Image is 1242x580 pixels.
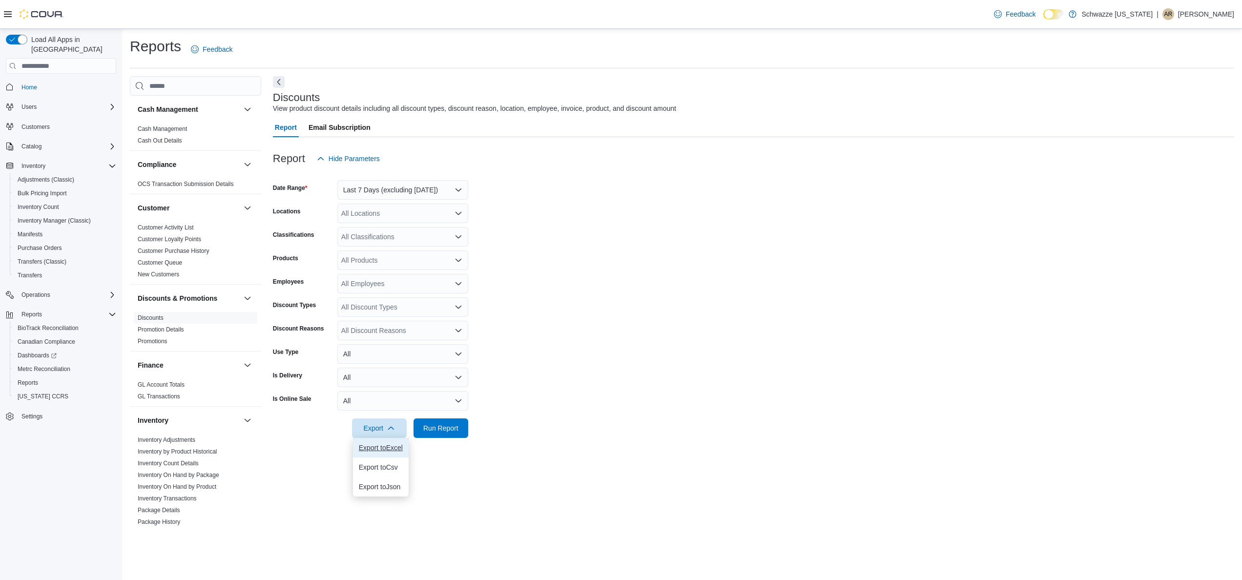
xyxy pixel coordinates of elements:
[138,518,180,525] a: Package History
[10,173,120,186] button: Adjustments (Classic)
[14,322,116,334] span: BioTrack Reconciliation
[329,154,380,164] span: Hide Parameters
[138,236,201,243] a: Customer Loyalty Points
[1043,9,1064,20] input: Dark Mode
[1157,8,1159,20] p: |
[18,309,116,320] span: Reports
[1164,8,1173,20] span: AR
[138,506,180,514] span: Package Details
[359,463,403,471] span: Export to Csv
[455,327,462,334] button: Open list of options
[337,344,468,364] button: All
[14,336,116,348] span: Canadian Compliance
[130,312,261,351] div: Discounts & Promotions
[14,391,116,402] span: Washington CCRS
[14,256,70,268] a: Transfers (Classic)
[138,326,184,333] a: Promotion Details
[203,44,232,54] span: Feedback
[309,118,371,137] span: Email Subscription
[18,244,62,252] span: Purchase Orders
[990,4,1039,24] a: Feedback
[10,376,120,390] button: Reports
[21,162,45,170] span: Inventory
[138,436,195,443] a: Inventory Adjustments
[138,518,180,526] span: Package History
[18,160,116,172] span: Inventory
[18,379,38,387] span: Reports
[21,103,37,111] span: Users
[138,248,209,254] a: Customer Purchase History
[273,254,298,262] label: Products
[138,436,195,444] span: Inventory Adjustments
[18,141,45,152] button: Catalog
[242,414,253,426] button: Inventory
[18,338,75,346] span: Canadian Compliance
[14,201,116,213] span: Inventory Count
[1178,8,1234,20] p: [PERSON_NAME]
[14,363,74,375] a: Metrc Reconciliation
[14,174,116,186] span: Adjustments (Classic)
[18,411,46,422] a: Settings
[18,121,116,133] span: Customers
[273,184,308,192] label: Date Range
[138,472,219,478] a: Inventory On Hand by Package
[21,143,41,150] span: Catalog
[138,483,216,490] a: Inventory On Hand by Product
[423,423,458,433] span: Run Report
[2,140,120,153] button: Catalog
[18,410,116,422] span: Settings
[353,477,409,497] button: Export toJson
[455,233,462,241] button: Open list of options
[455,256,462,264] button: Open list of options
[1162,8,1174,20] div: Austin Ronningen
[359,444,403,452] span: Export to Excel
[20,9,63,19] img: Cova
[14,187,71,199] a: Bulk Pricing Import
[1006,9,1035,19] span: Feedback
[138,381,185,389] span: GL Account Totals
[14,215,95,227] a: Inventory Manager (Classic)
[10,335,120,349] button: Canadian Compliance
[18,81,116,93] span: Home
[14,242,116,254] span: Purchase Orders
[138,203,169,213] h3: Customer
[138,448,217,455] a: Inventory by Product Historical
[242,104,253,115] button: Cash Management
[2,120,120,134] button: Customers
[273,325,324,332] label: Discount Reasons
[138,224,194,231] a: Customer Activity List
[130,178,261,194] div: Compliance
[18,82,41,93] a: Home
[18,203,59,211] span: Inventory Count
[138,530,188,537] a: Product Expirations
[21,123,50,131] span: Customers
[138,125,187,133] span: Cash Management
[138,180,234,188] span: OCS Transaction Submission Details
[14,391,72,402] a: [US_STATE] CCRS
[18,217,91,225] span: Inventory Manager (Classic)
[138,104,240,114] button: Cash Management
[14,363,116,375] span: Metrc Reconciliation
[14,350,116,361] span: Dashboards
[187,40,236,59] a: Feedback
[14,174,78,186] a: Adjustments (Classic)
[18,365,70,373] span: Metrc Reconciliation
[337,368,468,387] button: All
[14,228,46,240] a: Manifests
[18,352,57,359] span: Dashboards
[455,209,462,217] button: Open list of options
[14,322,83,334] a: BioTrack Reconciliation
[18,289,54,301] button: Operations
[138,259,182,266] a: Customer Queue
[2,100,120,114] button: Users
[273,348,298,356] label: Use Type
[242,159,253,170] button: Compliance
[138,460,199,467] a: Inventory Count Details
[138,160,240,169] button: Compliance
[138,293,240,303] button: Discounts & Promotions
[273,372,302,379] label: Is Delivery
